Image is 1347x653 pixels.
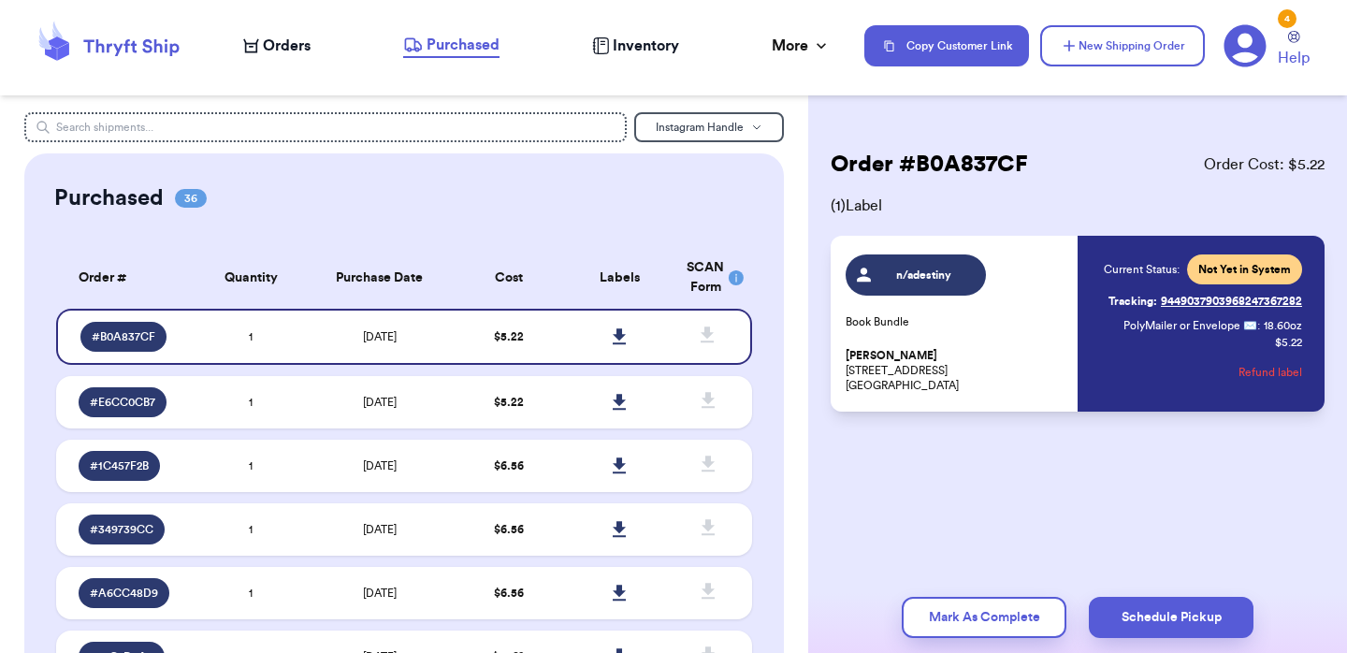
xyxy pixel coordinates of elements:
[403,34,500,58] a: Purchased
[1278,9,1296,28] div: 4
[90,522,153,537] span: # 349739CC
[363,397,397,408] span: [DATE]
[1278,47,1310,69] span: Help
[363,524,397,535] span: [DATE]
[494,460,524,472] span: $ 6.56
[263,35,311,57] span: Orders
[846,349,937,363] span: [PERSON_NAME]
[1257,318,1260,333] span: :
[363,588,397,599] span: [DATE]
[880,268,969,283] span: n/adestiny
[1198,262,1291,277] span: Not Yet in System
[1108,286,1302,316] a: Tracking:9449037903968247367282
[1123,320,1257,331] span: PolyMailer or Envelope ✉️
[92,329,155,344] span: # B0A837CF
[1108,294,1157,309] span: Tracking:
[1224,24,1267,67] a: 4
[56,247,196,309] th: Order #
[634,112,784,142] button: Instagram Handle
[772,35,831,57] div: More
[1089,597,1253,638] button: Schedule Pickup
[864,25,1029,66] button: Copy Customer Link
[613,35,679,57] span: Inventory
[54,183,164,213] h2: Purchased
[90,395,155,410] span: # E6CC0CB7
[831,195,1325,217] span: ( 1 ) Label
[196,247,307,309] th: Quantity
[687,258,730,297] div: SCAN Form
[1275,335,1302,350] p: $ 5.22
[363,331,397,342] span: [DATE]
[494,331,524,342] span: $ 5.22
[656,122,744,133] span: Instagram Handle
[846,314,1066,329] p: Book Bundle
[831,150,1028,180] h2: Order # B0A837CF
[175,189,207,208] span: 36
[1238,352,1302,393] button: Refund label
[1264,318,1302,333] span: 18.60 oz
[249,331,253,342] span: 1
[494,524,524,535] span: $ 6.56
[1204,153,1325,176] span: Order Cost: $ 5.22
[249,460,253,472] span: 1
[249,397,253,408] span: 1
[243,35,311,57] a: Orders
[90,586,158,601] span: # A6CC48D9
[1040,25,1205,66] button: New Shipping Order
[249,524,253,535] span: 1
[564,247,675,309] th: Labels
[1278,31,1310,69] a: Help
[494,397,524,408] span: $ 5.22
[249,588,253,599] span: 1
[846,348,1066,393] p: [STREET_ADDRESS] [GEOGRAPHIC_DATA]
[902,597,1066,638] button: Mark As Complete
[427,34,500,56] span: Purchased
[307,247,453,309] th: Purchase Date
[363,460,397,472] span: [DATE]
[453,247,564,309] th: Cost
[90,458,149,473] span: # 1C457F2B
[24,112,627,142] input: Search shipments...
[592,35,679,57] a: Inventory
[494,588,524,599] span: $ 6.56
[1104,262,1180,277] span: Current Status:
